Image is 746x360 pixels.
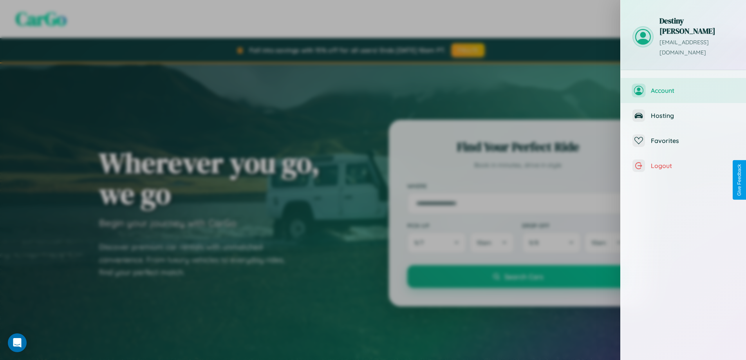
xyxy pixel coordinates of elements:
button: Favorites [621,128,746,153]
span: Hosting [651,112,734,119]
button: Account [621,78,746,103]
span: Favorites [651,137,734,145]
h3: Destiny [PERSON_NAME] [659,16,734,36]
span: Logout [651,162,734,170]
span: Account [651,87,734,94]
div: Open Intercom Messenger [8,333,27,352]
button: Hosting [621,103,746,128]
button: Logout [621,153,746,178]
div: Give Feedback [737,164,742,196]
p: [EMAIL_ADDRESS][DOMAIN_NAME] [659,38,734,58]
